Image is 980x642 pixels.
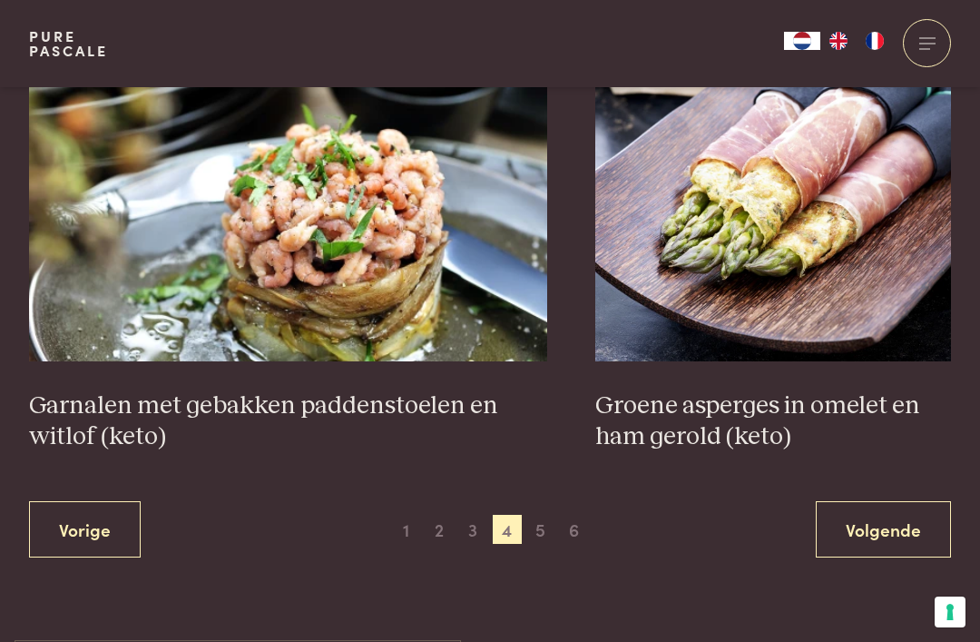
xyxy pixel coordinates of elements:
[857,32,893,50] a: FR
[458,515,487,544] span: 3
[29,390,547,453] h3: Garnalen met gebakken paddenstoelen en witlof (keto)
[425,515,454,544] span: 2
[816,501,951,558] a: Volgende
[784,32,820,50] div: Language
[935,597,965,627] button: Uw voorkeuren voor toestemming voor trackingtechnologieën
[784,32,893,50] aside: Language selected: Nederlands
[29,29,108,58] a: PurePascale
[29,501,141,558] a: Vorige
[784,32,820,50] a: NL
[526,515,555,544] span: 5
[560,515,589,544] span: 6
[391,515,420,544] span: 1
[820,32,857,50] a: EN
[493,515,522,544] span: 4
[820,32,893,50] ul: Language list
[595,390,951,453] h3: Groene asperges in omelet en ham gerold (keto)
